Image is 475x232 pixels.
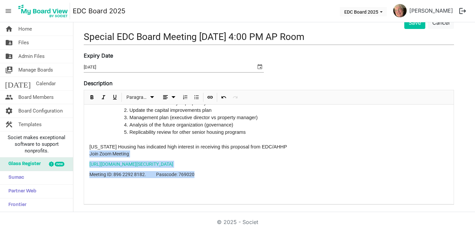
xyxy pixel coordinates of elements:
[110,93,119,102] button: Underline
[5,36,13,49] span: folder_shared
[16,3,73,19] a: My Board View Logo
[109,90,120,104] div: Underline
[55,162,64,166] div: new
[98,90,109,104] div: Italic
[404,16,425,29] button: Save
[84,210,98,218] label: Notes
[129,114,448,121] li: Management plan (executive director vs property manager)
[218,90,229,104] div: Undo
[84,52,113,60] label: Expiry Date
[84,29,454,45] input: Title
[204,90,216,104] div: Insert Link
[126,93,148,102] span: Paragraph
[18,63,53,77] span: Manage Boards
[256,62,264,71] span: select
[158,90,180,104] div: Alignments
[18,22,32,36] span: Home
[73,4,125,18] a: EDC Board 2025
[393,4,407,17] img: PBcu2jDvg7QGMKgoOufHRIIikigGA7b4rzU_JPaBs8kWDLQ_Ur80ZInsSXIZPAupHRttvsQ2JXBLJFIA_xW-Pw_thumb.png
[18,91,54,104] span: Board Members
[192,93,201,102] button: Bulleted List
[428,16,454,29] button: Cancel
[88,93,97,102] button: Bold
[18,104,63,117] span: Board Configuration
[86,90,98,104] div: Bold
[5,50,13,63] span: folder_shared
[36,77,56,90] span: Calendar
[5,77,31,90] span: [DATE]
[18,36,29,49] span: Files
[5,171,24,184] span: Sumac
[18,50,45,63] span: Admin Files
[2,5,15,17] span: menu
[179,90,191,104] div: Numbered List
[5,22,13,36] span: home
[124,93,157,102] button: Paragraph dropdownbutton
[159,93,178,102] button: dropdownbutton
[181,93,190,102] button: Numbered List
[217,219,258,225] a: © 2025 - Societ
[407,4,456,17] a: [PERSON_NAME]
[3,134,70,154] span: Societ makes exceptional software to support nonprofits.
[191,90,202,104] div: Bulleted List
[5,91,13,104] span: people
[84,79,112,87] label: Description
[16,3,70,19] img: My Board View Logo
[5,185,36,198] span: Partner Web
[129,121,448,128] div: Analysis of the future organization (governance)
[5,63,13,77] span: switch_account
[340,7,387,16] button: EDC Board 2025 dropdownbutton
[18,118,42,131] span: Templates
[5,198,26,212] span: Frontier
[99,93,108,102] button: Italic
[5,118,13,131] span: construction
[89,144,287,149] span: [US_STATE] Housing has indicated high interest in receiving this proposal from EDC/AHHP
[5,157,41,171] span: Glass Register
[129,107,448,114] li: Update the capital improvements plan
[123,90,158,104] div: Formats
[5,104,13,117] span: settings
[89,171,448,178] p: Meeting ID: 896 2292 8182. Passcode: 769020
[219,93,228,102] button: Undo
[129,128,448,136] div: Replicability review for other senior housing programs
[89,161,173,167] a: [URL][DOMAIN_NAME][SECURITY_DATA]
[206,93,215,102] button: Insert Link
[456,4,470,18] button: logout
[89,150,448,157] p: Join Zoom Meeting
